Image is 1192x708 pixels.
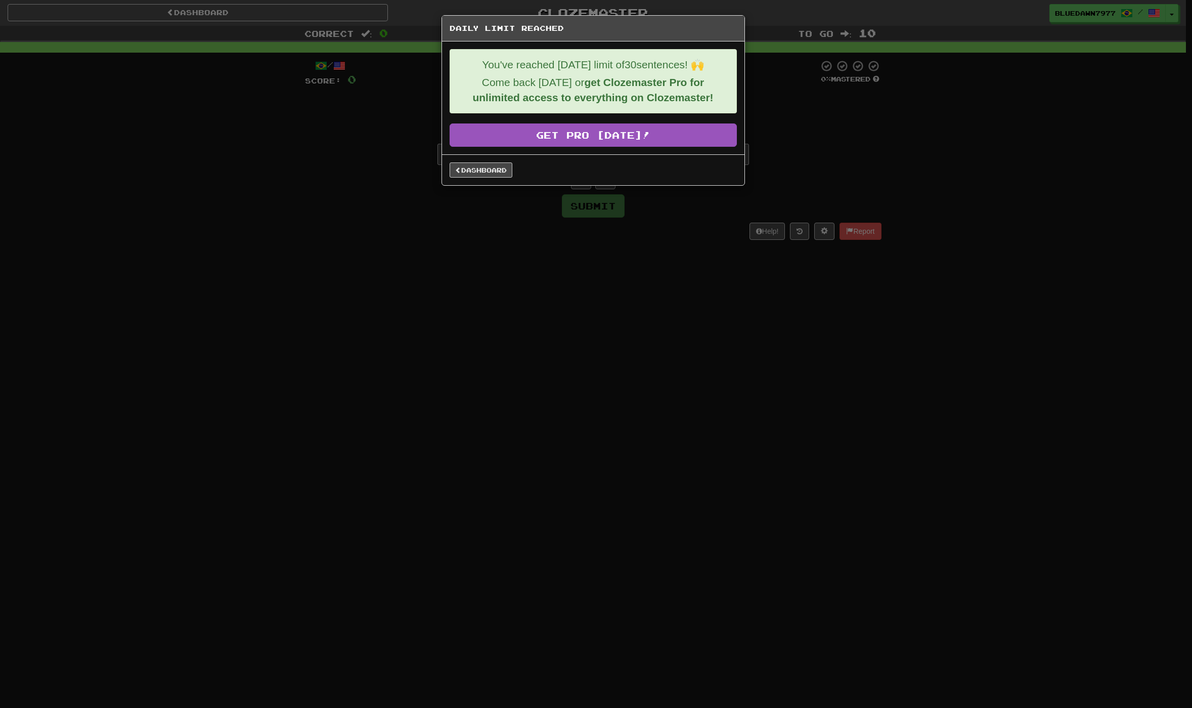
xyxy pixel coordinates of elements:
p: Come back [DATE] or [458,75,729,105]
h5: Daily Limit Reached [450,23,737,33]
p: You've reached [DATE] limit of 30 sentences! 🙌 [458,57,729,72]
a: Get Pro [DATE]! [450,123,737,147]
strong: get Clozemaster Pro for unlimited access to everything on Clozemaster! [472,76,713,103]
a: Dashboard [450,162,512,178]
